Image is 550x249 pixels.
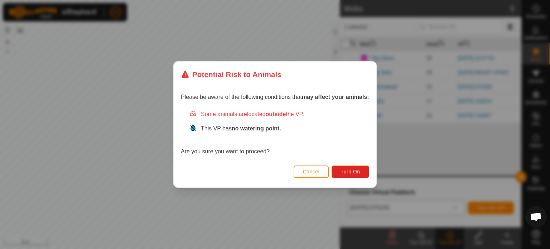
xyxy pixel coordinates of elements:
[247,111,304,117] span: located the VP.
[341,169,360,174] span: Turn On
[189,110,369,119] div: Some animals are
[181,110,369,156] div: Are you sure you want to proceed?
[201,125,281,131] span: This VP has
[525,206,547,228] div: Open chat
[181,69,281,80] div: Potential Risk to Animals
[232,125,281,131] strong: no watering point.
[181,94,369,100] span: Please be aware of the following conditions that
[332,166,369,178] button: Turn On
[302,94,369,100] strong: may affect your animals:
[303,169,320,174] span: Cancel
[294,166,329,178] button: Cancel
[266,111,286,117] strong: outside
